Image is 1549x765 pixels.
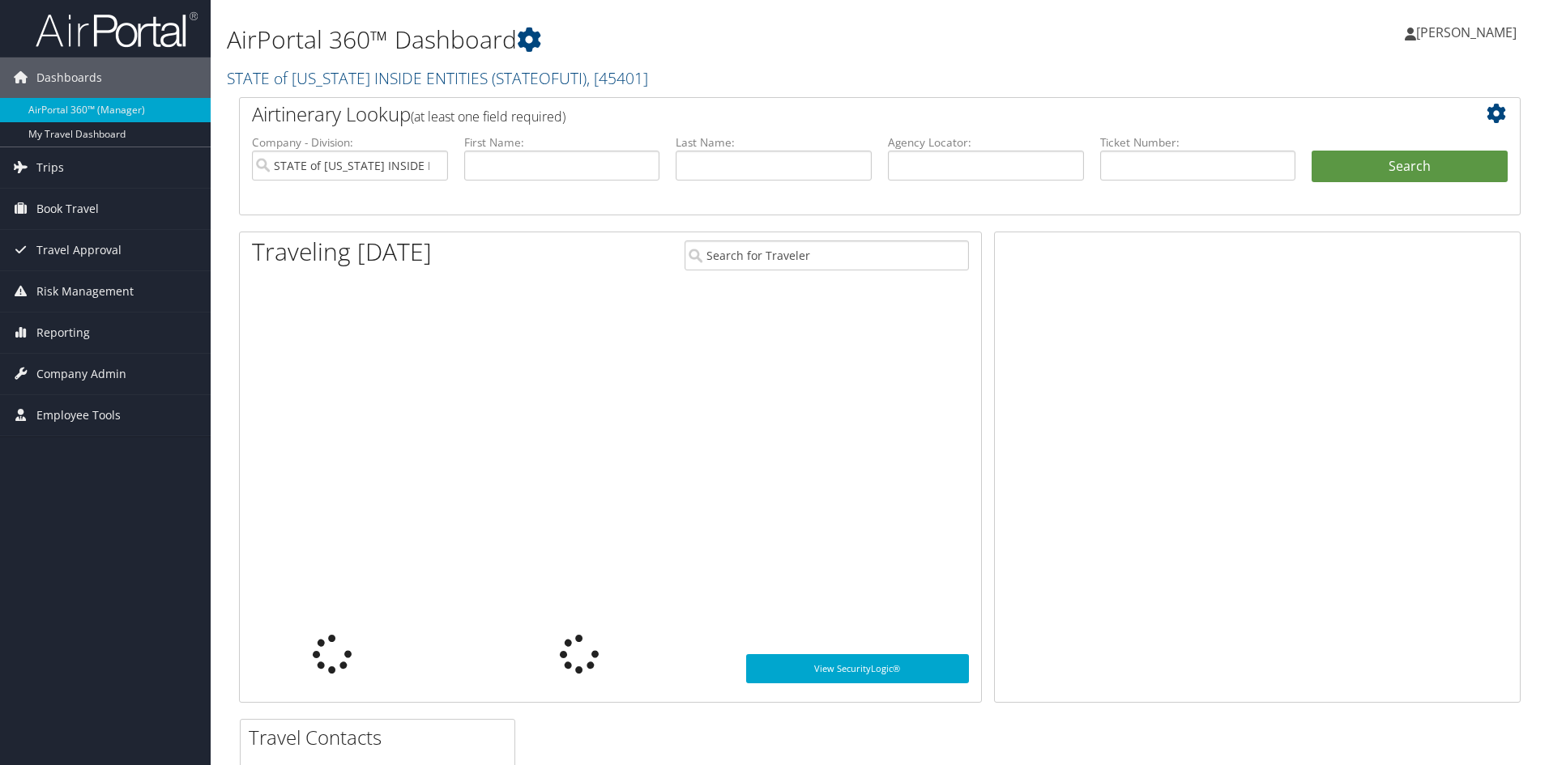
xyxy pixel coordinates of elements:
[36,312,90,353] span: Reporting
[1312,151,1508,183] button: Search
[587,67,648,89] span: , [ 45401 ]
[36,354,126,394] span: Company Admin
[36,11,198,49] img: airportal-logo.png
[36,147,64,188] span: Trips
[252,134,448,151] label: Company - Division:
[36,189,99,229] span: Book Travel
[685,240,969,270] input: Search for Traveler
[36,271,134,312] span: Risk Management
[36,230,122,270] span: Travel Approval
[252,235,432,269] h1: Traveling [DATE]
[227,67,648,89] a: STATE of [US_STATE] INSIDE ENTITIES
[464,134,660,151] label: First Name:
[252,100,1401,128] h2: Airtinerary Lookup
[411,108,565,125] span: (at least one field required)
[492,67,587,89] span: ( STATEOFUTI )
[1100,134,1296,151] label: Ticket Number:
[1405,8,1533,57] a: [PERSON_NAME]
[1416,23,1517,41] span: [PERSON_NAME]
[249,724,514,751] h2: Travel Contacts
[227,23,1098,57] h1: AirPortal 360™ Dashboard
[36,57,102,98] span: Dashboards
[36,395,121,436] span: Employee Tools
[746,654,969,683] a: View SecurityLogic®
[676,134,872,151] label: Last Name:
[888,134,1084,151] label: Agency Locator:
